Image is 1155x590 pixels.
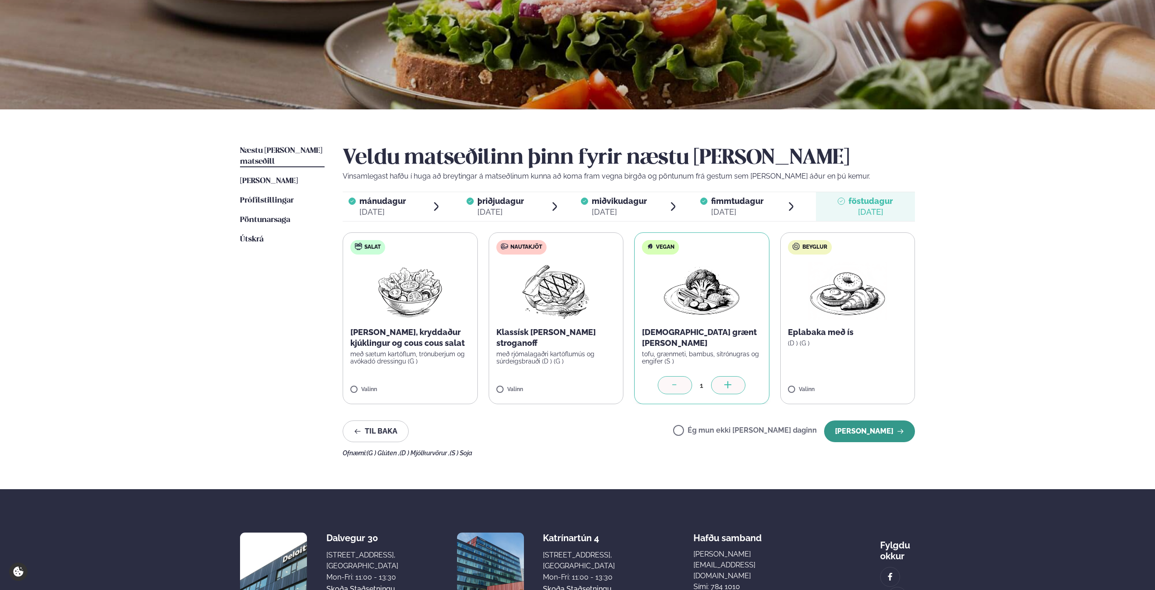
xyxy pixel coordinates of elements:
p: Eplabaka með ís [788,327,908,338]
img: Vegan.svg [646,243,654,250]
div: Mon-Fri: 11:00 - 13:30 [543,572,615,583]
a: [PERSON_NAME][EMAIL_ADDRESS][DOMAIN_NAME] [693,549,802,581]
div: [STREET_ADDRESS], [GEOGRAPHIC_DATA] [543,550,615,571]
div: [DATE] [477,207,524,217]
div: Ofnæmi: [343,449,915,457]
span: (S ) Soja [450,449,472,457]
div: [DATE] [849,207,893,217]
span: mánudagur [359,196,406,206]
a: Útskrá [240,234,264,245]
span: Nautakjöt [510,244,542,251]
img: image alt [885,572,895,582]
p: tofu, grænmeti, bambus, sítrónugras og engifer (S ) [642,350,762,365]
p: með rjómalagaðri kartöflumús og súrdeigsbrauði (D ) (G ) [496,350,616,365]
div: [STREET_ADDRESS], [GEOGRAPHIC_DATA] [326,550,398,571]
button: Til baka [343,420,409,442]
a: Næstu [PERSON_NAME] matseðill [240,146,325,167]
span: Salat [364,244,381,251]
div: 1 [692,380,711,391]
span: Prófílstillingar [240,197,294,204]
img: bagle-new-16px.svg [792,243,800,250]
span: þriðjudagur [477,196,524,206]
img: beef.svg [501,243,508,250]
button: [PERSON_NAME] [824,420,915,442]
p: Klassísk [PERSON_NAME] stroganoff [496,327,616,349]
span: fimmtudagur [711,196,764,206]
div: [DATE] [592,207,647,217]
span: miðvikudagur [592,196,647,206]
img: Vegan.png [662,262,741,320]
p: [PERSON_NAME], kryddaður kjúklingur og cous cous salat [350,327,470,349]
a: [PERSON_NAME] [240,176,298,187]
div: Fylgdu okkur [880,533,915,562]
p: Vinsamlegast hafðu í huga að breytingar á matseðlinum kunna að koma fram vegna birgða og pöntunum... [343,171,915,182]
a: Pöntunarsaga [240,215,290,226]
img: Croissant.png [808,262,887,320]
div: Mon-Fri: 11:00 - 13:30 [326,572,398,583]
img: Beef-Meat.png [516,262,596,320]
p: (D ) (G ) [788,340,908,347]
img: Salad.png [370,262,450,320]
div: [DATE] [359,207,406,217]
span: Beyglur [802,244,827,251]
span: Pöntunarsaga [240,216,290,224]
div: Katrínartún 4 [543,533,615,543]
h2: Veldu matseðilinn þinn fyrir næstu [PERSON_NAME] [343,146,915,171]
span: Vegan [656,244,674,251]
span: Útskrá [240,236,264,243]
span: [PERSON_NAME] [240,177,298,185]
span: Næstu [PERSON_NAME] matseðill [240,147,322,165]
a: Cookie settings [9,562,28,581]
img: salad.svg [355,243,362,250]
a: Prófílstillingar [240,195,294,206]
div: [DATE] [711,207,764,217]
span: Hafðu samband [693,525,762,543]
p: [DEMOGRAPHIC_DATA] grænt [PERSON_NAME] [642,327,762,349]
p: með sætum kartöflum, trönuberjum og avókadó dressingu (G ) [350,350,470,365]
div: Dalvegur 30 [326,533,398,543]
a: image alt [881,567,900,586]
span: (D ) Mjólkurvörur , [400,449,450,457]
span: (G ) Glúten , [367,449,400,457]
span: föstudagur [849,196,893,206]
